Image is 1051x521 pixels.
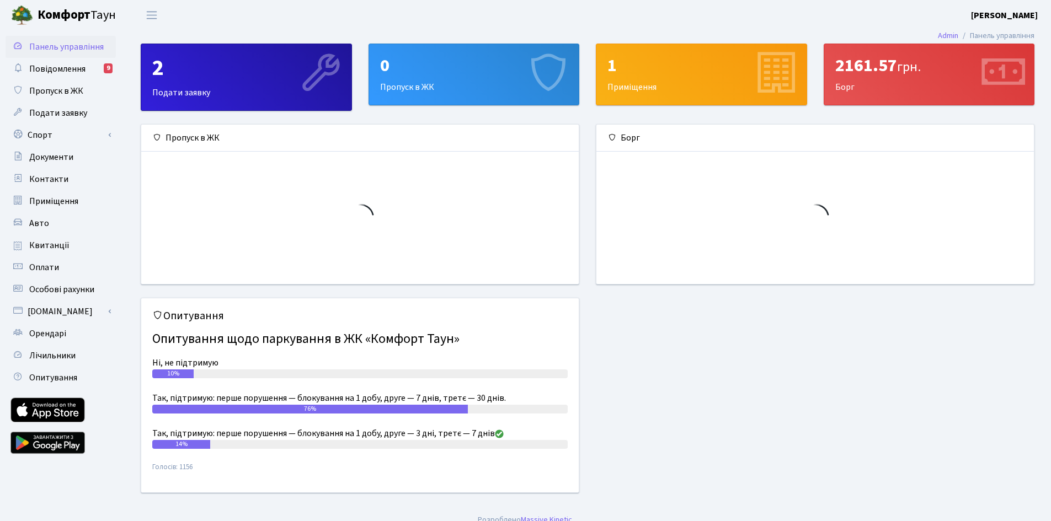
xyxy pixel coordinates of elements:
[6,124,116,146] a: Спорт
[6,212,116,234] a: Авто
[29,195,78,207] span: Приміщення
[29,85,83,97] span: Пропуск в ЖК
[29,217,49,229] span: Авто
[596,44,807,105] a: 1Приміщення
[971,9,1038,22] a: [PERSON_NAME]
[6,80,116,102] a: Пропуск в ЖК
[380,55,568,76] div: 0
[29,41,104,53] span: Панель управління
[152,356,568,369] div: Ні, не підтримую
[835,55,1023,76] div: 2161.57
[6,300,116,323] a: [DOMAIN_NAME]
[921,24,1051,47] nav: breadcrumb
[11,4,33,26] img: logo.png
[152,427,568,440] div: Так, підтримую: перше порушення — блокування на 1 добу, друге — 3 дні, третє — 7 днів
[596,44,807,105] div: Приміщення
[38,6,116,25] span: Таун
[29,151,73,163] span: Документи
[141,44,352,111] a: 2Подати заявку
[958,30,1034,42] li: Панель управління
[152,391,568,405] div: Так, підтримую: перше порушення — блокування на 1 добу, друге — 7 днів, третє — 30 днів.
[6,36,116,58] a: Панель управління
[29,350,76,362] span: Лічильники
[141,125,579,152] div: Пропуск в ЖК
[6,168,116,190] a: Контакти
[38,6,90,24] b: Комфорт
[29,63,86,75] span: Повідомлення
[29,173,68,185] span: Контакти
[29,327,66,340] span: Орендарі
[6,345,116,367] a: Лічильники
[29,283,94,296] span: Особові рахунки
[152,309,568,323] h5: Опитування
[6,102,116,124] a: Подати заявку
[6,256,116,278] a: Оплати
[6,278,116,300] a: Особові рахунки
[897,57,921,77] span: грн.
[824,44,1034,105] div: Борг
[6,190,116,212] a: Приміщення
[152,440,210,449] div: 14%
[369,44,580,105] a: 0Пропуск в ЖК
[369,44,579,105] div: Пропуск в ЖК
[6,367,116,389] a: Опитування
[29,372,77,384] span: Опитування
[152,55,340,82] div: 2
[607,55,796,76] div: 1
[6,146,116,168] a: Документи
[104,63,113,73] div: 9
[596,125,1034,152] div: Борг
[6,58,116,80] a: Повідомлення9
[29,107,87,119] span: Подати заявку
[152,405,468,413] div: 76%
[29,261,59,273] span: Оплати
[141,44,351,110] div: Подати заявку
[152,327,568,352] h4: Опитування щодо паркування в ЖК «Комфорт Таун»
[138,6,166,24] button: Переключити навігацію
[152,369,194,378] div: 10%
[6,234,116,256] a: Квитанції
[6,323,116,345] a: Орендарі
[938,30,958,41] a: Admin
[29,239,70,251] span: Квитанції
[152,462,568,481] small: Голосів: 1156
